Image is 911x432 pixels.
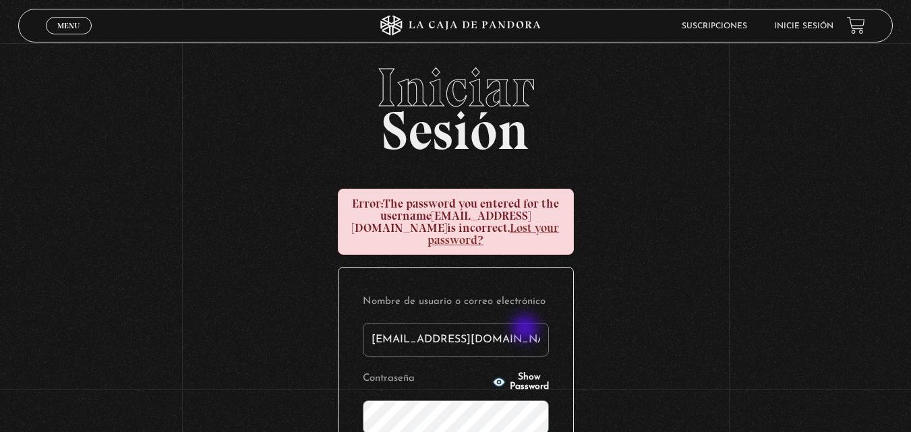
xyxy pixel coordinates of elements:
[18,61,893,115] span: Iniciar
[363,369,488,390] label: Contraseña
[352,208,531,235] strong: [EMAIL_ADDRESS][DOMAIN_NAME]
[774,22,833,30] a: Inicie sesión
[492,373,549,392] button: Show Password
[682,22,747,30] a: Suscripciones
[53,33,84,42] span: Cerrar
[338,189,574,255] div: The password you entered for the username is incorrect.
[510,373,549,392] span: Show Password
[352,196,383,211] strong: Error:
[847,16,865,34] a: View your shopping cart
[428,220,559,247] a: Lost your password?
[363,292,549,313] label: Nombre de usuario o correo electrónico
[18,61,893,147] h2: Sesión
[57,22,80,30] span: Menu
